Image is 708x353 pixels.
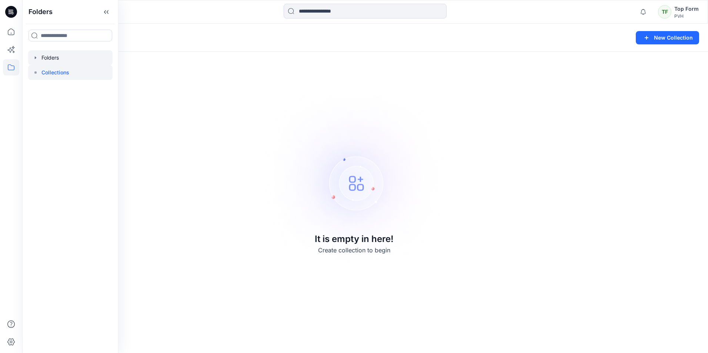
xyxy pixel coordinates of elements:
[674,4,699,13] div: Top Form
[674,13,699,19] div: PVH
[658,5,671,19] div: TF
[251,73,457,280] img: Empty collections page
[41,68,69,77] p: Collections
[315,232,394,245] p: It is empty in here!
[318,245,390,254] p: Create collection to begin
[636,31,699,44] button: New Collection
